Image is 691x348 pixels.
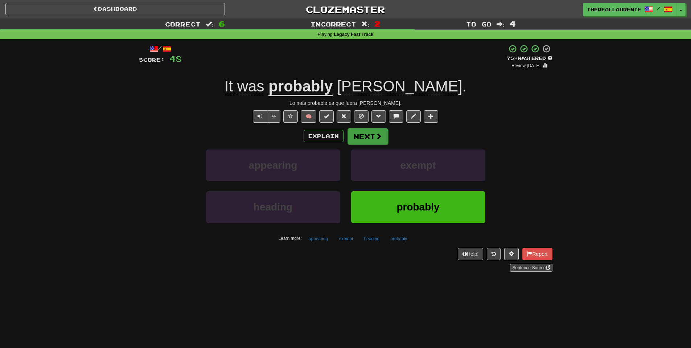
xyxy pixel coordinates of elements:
[225,78,233,95] span: It
[497,21,505,27] span: :
[334,32,373,37] strong: Legacy Fast Track
[583,3,676,16] a: thereallaurente /
[361,21,369,27] span: :
[206,21,214,27] span: :
[487,248,501,260] button: Round history (alt+y)
[400,160,436,171] span: exempt
[351,191,485,223] button: probably
[139,44,182,53] div: /
[283,110,298,123] button: Favorite sentence (alt+f)
[268,78,333,96] u: probably
[251,110,281,123] div: Text-to-speech controls
[165,20,201,28] span: Correct
[333,78,466,95] span: .
[279,236,302,241] small: Learn more:
[169,54,182,63] span: 48
[347,128,388,145] button: Next
[237,78,264,95] span: was
[304,130,344,142] button: Explain
[511,63,540,68] small: Review: [DATE]
[249,160,297,171] span: appearing
[466,20,491,28] span: To go
[389,110,403,123] button: Discuss sentence (alt+u)
[139,57,165,63] span: Score:
[396,201,439,213] span: probably
[458,248,484,260] button: Help!
[657,6,660,11] span: /
[319,110,334,123] button: Set this sentence to 100% Mastered (alt+m)
[206,150,340,181] button: appearing
[360,233,384,244] button: heading
[587,6,641,13] span: thereallaurente
[267,110,281,123] button: ½
[507,55,552,62] div: Mastered
[371,110,386,123] button: Grammar (alt+g)
[206,191,340,223] button: heading
[335,233,357,244] button: exempt
[337,110,351,123] button: Reset to 0% Mastered (alt+r)
[5,3,225,15] a: Dashboard
[351,150,485,181] button: exempt
[406,110,421,123] button: Edit sentence (alt+d)
[507,55,518,61] span: 75 %
[301,110,316,123] button: 🧠
[139,99,552,107] div: Lo más probable es que fuera [PERSON_NAME].
[337,78,462,95] span: [PERSON_NAME]
[354,110,369,123] button: Ignore sentence (alt+i)
[236,3,455,16] a: Clozemaster
[510,19,516,28] span: 4
[254,201,292,213] span: heading
[374,19,381,28] span: 2
[386,233,411,244] button: probably
[219,19,225,28] span: 6
[522,248,552,260] button: Report
[253,110,267,123] button: Play sentence audio (ctl+space)
[305,233,332,244] button: appearing
[310,20,356,28] span: Incorrect
[510,264,552,272] a: Sentence Source
[424,110,438,123] button: Add to collection (alt+a)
